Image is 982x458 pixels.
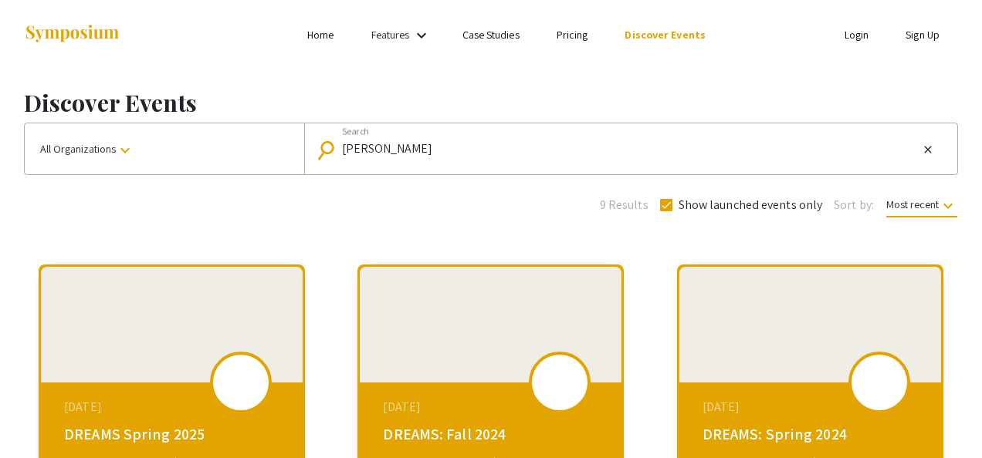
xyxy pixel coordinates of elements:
div: DREAMS Spring 2025 [64,423,283,446]
span: All Organizations [40,142,134,156]
button: All Organizations [25,123,304,174]
a: Features [371,28,410,42]
a: Pricing [557,28,588,42]
span: Most recent [886,197,957,217]
mat-icon: Expand Features list [412,26,431,45]
a: Home [307,28,334,42]
span: Sort by: [834,196,874,214]
div: DREAMS: Spring 2024 [703,423,922,446]
img: Symposium by ForagerOne [24,24,120,45]
div: DREAMS: Fall 2024 [383,423,602,446]
button: Most recent [874,190,970,218]
div: [DATE] [703,398,922,416]
span: 9 Results [600,196,648,214]
div: [DATE] [64,398,283,416]
div: [DATE] [383,398,602,416]
mat-icon: close [922,143,934,157]
mat-icon: Search [319,136,341,163]
a: Login [845,28,869,42]
span: Show launched events only [679,196,823,214]
mat-icon: keyboard_arrow_down [116,141,134,160]
a: Sign Up [906,28,940,42]
a: Case Studies [462,28,520,42]
mat-icon: keyboard_arrow_down [939,197,957,215]
input: Looking for something specific? [342,142,918,156]
button: Clear [919,140,937,159]
a: Discover Events [625,28,706,42]
h1: Discover Events [24,89,958,116]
